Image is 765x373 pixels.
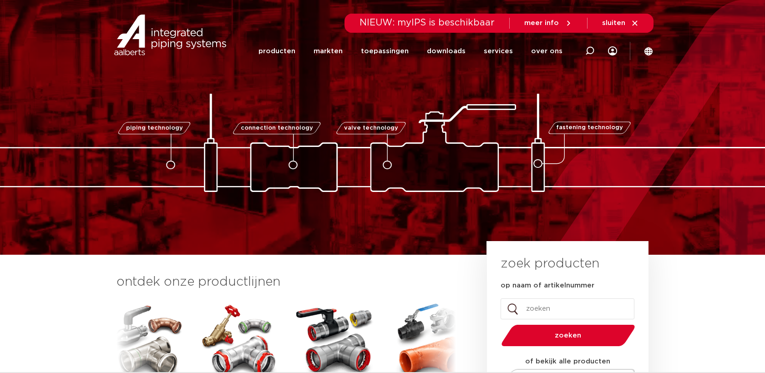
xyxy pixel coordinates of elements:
input: zoeken [501,298,634,319]
strong: of bekijk alle producten [525,358,610,365]
a: toepassingen [361,33,409,70]
span: valve technology [344,125,398,131]
span: meer info [524,20,559,26]
span: fastening technology [556,125,623,131]
a: sluiten [602,19,639,27]
label: op naam of artikelnummer [501,281,594,290]
a: markten [314,33,343,70]
span: zoeken [525,332,612,339]
div: my IPS [608,33,617,70]
span: piping technology [126,125,183,131]
a: over ons [531,33,562,70]
a: downloads [427,33,466,70]
a: services [484,33,513,70]
span: sluiten [602,20,625,26]
a: producten [258,33,295,70]
button: zoeken [497,324,638,347]
span: connection technology [240,125,313,131]
h3: zoek producten [501,255,599,273]
span: NIEUW: myIPS is beschikbaar [360,18,495,27]
nav: Menu [258,33,562,70]
h3: ontdek onze productlijnen [117,273,456,291]
a: meer info [524,19,572,27]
